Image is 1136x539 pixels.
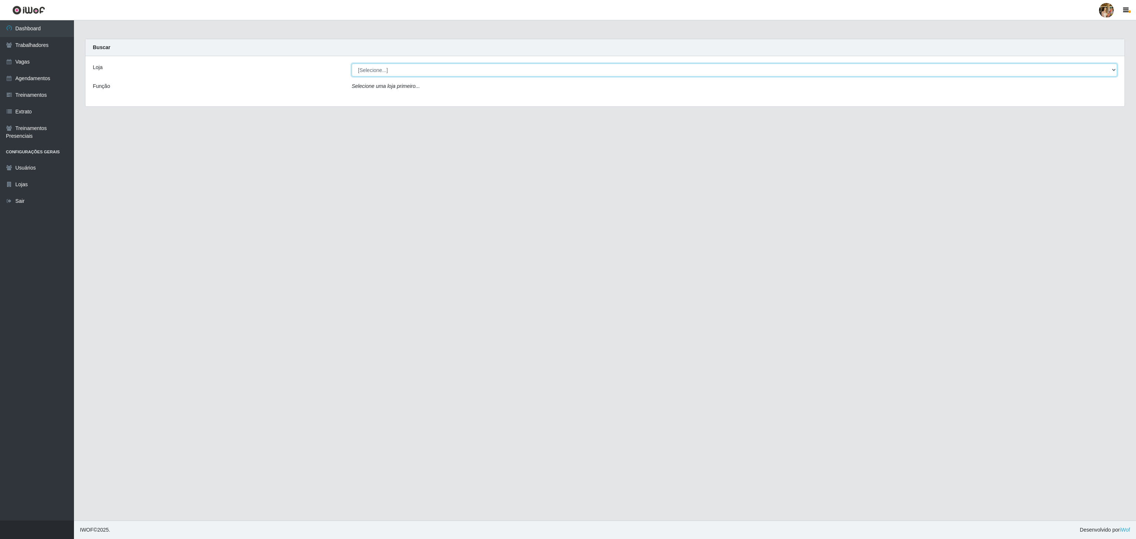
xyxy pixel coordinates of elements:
[80,527,94,533] span: IWOF
[1120,527,1130,533] a: iWof
[80,526,110,534] span: © 2025 .
[93,82,110,90] label: Função
[93,64,102,71] label: Loja
[1080,526,1130,534] span: Desenvolvido por
[352,83,420,89] i: Selecione uma loja primeiro...
[93,44,110,50] strong: Buscar
[12,6,45,15] img: CoreUI Logo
